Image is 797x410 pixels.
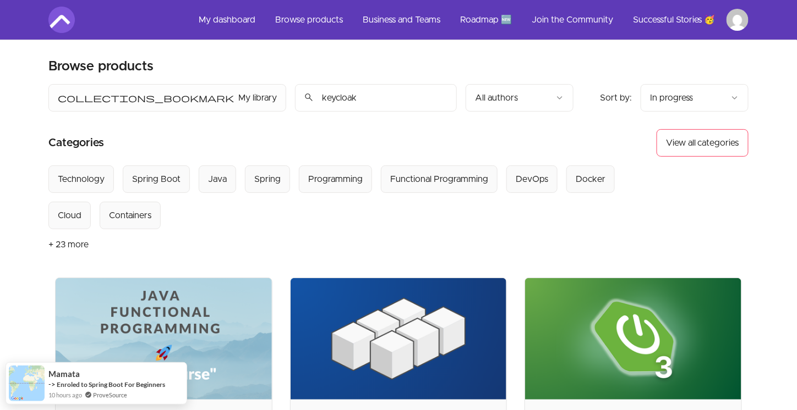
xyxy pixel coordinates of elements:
div: Programming [308,173,363,186]
a: Enroled to Spring Boot For Beginners [57,380,165,389]
button: Filter by author [466,84,574,112]
a: Business and Teams [354,7,449,33]
span: Mamata [48,369,80,379]
img: Amigoscode logo [48,7,75,33]
button: + 23 more [48,229,89,260]
div: Java [208,173,227,186]
img: provesource social proof notification image [9,365,45,401]
img: Product image for Spring Boot For Beginners [525,278,741,400]
div: Containers [109,209,151,222]
a: Roadmap 🆕 [451,7,521,33]
a: Browse products [266,7,352,33]
img: Product image for Java Functional Programming [56,278,272,400]
a: ProveSource [93,390,127,400]
span: -> [48,380,56,389]
div: DevOps [516,173,548,186]
h2: Browse products [48,58,154,75]
img: Profile image for ABDELRAHMAN MOHAMED [727,9,749,31]
a: Successful Stories 🥳 [624,7,724,33]
div: Technology [58,173,105,186]
span: collections_bookmark [58,91,234,104]
a: Join the Community [523,7,622,33]
span: search [304,90,314,105]
button: View all categories [657,129,749,157]
img: Product image for Microservices and Distributed Systems [291,278,507,400]
a: My dashboard [190,7,264,33]
h2: Categories [48,129,104,157]
button: Filter by My library [48,84,286,112]
div: Spring [254,173,281,186]
nav: Main [190,7,749,33]
span: Sort by: [600,93,632,102]
button: Product sort options [641,84,749,112]
input: Search product names [295,84,457,112]
div: Docker [576,173,605,186]
div: Spring Boot [132,173,181,186]
span: 10 hours ago [48,390,82,400]
div: Functional Programming [390,173,488,186]
div: Cloud [58,209,81,222]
